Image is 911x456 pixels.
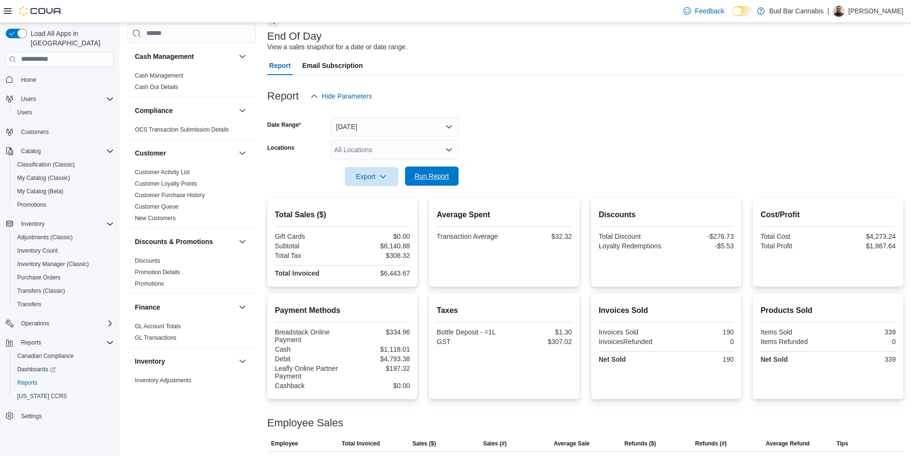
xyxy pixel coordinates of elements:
[10,106,118,119] button: Users
[275,328,340,344] div: Breadstack Online Payment
[10,158,118,171] button: Classification (Classic)
[135,106,173,115] h3: Compliance
[135,169,190,176] a: Customer Activity List
[506,338,572,345] div: $307.02
[13,377,41,389] a: Reports
[21,147,41,155] span: Catalog
[127,321,256,347] div: Finance
[599,328,664,336] div: Invoices Sold
[13,258,93,270] a: Inventory Manager (Classic)
[668,328,734,336] div: 190
[13,245,62,256] a: Inventory Count
[344,242,410,250] div: $6,140.88
[135,192,205,199] a: Customer Purchase History
[13,364,114,375] span: Dashboards
[848,5,903,17] p: [PERSON_NAME]
[135,280,164,288] span: Promotions
[554,440,590,447] span: Average Sale
[135,52,194,61] h3: Cash Management
[833,5,845,17] div: Eric C
[307,87,376,106] button: Hide Parameters
[344,365,410,372] div: $197.32
[135,83,178,91] span: Cash Out Details
[17,218,114,230] span: Inventory
[13,390,71,402] a: [US_STATE] CCRS
[275,305,410,316] h2: Payment Methods
[21,128,49,136] span: Customers
[760,305,896,316] h2: Products Sold
[2,409,118,423] button: Settings
[10,376,118,389] button: Reports
[21,320,49,327] span: Operations
[135,323,181,330] a: GL Account Totals
[13,245,114,256] span: Inventory Count
[17,201,46,209] span: Promotions
[17,318,114,329] span: Operations
[135,268,180,276] span: Promotion Details
[21,76,36,84] span: Home
[237,236,248,247] button: Discounts & Promotions
[135,334,176,342] span: GL Transactions
[830,242,896,250] div: $1,867.64
[322,91,372,101] span: Hide Parameters
[135,269,180,276] a: Promotion Details
[135,84,178,90] a: Cash Out Details
[275,242,340,250] div: Subtotal
[17,161,75,168] span: Classification (Classic)
[10,284,118,298] button: Transfers (Classic)
[17,218,48,230] button: Inventory
[21,412,42,420] span: Settings
[13,232,114,243] span: Adjustments (Classic)
[17,287,65,295] span: Transfers (Classic)
[17,318,53,329] button: Operations
[10,349,118,363] button: Canadian Compliance
[344,355,410,363] div: $4,793.38
[680,1,728,21] a: Feedback
[275,382,340,389] div: Cashback
[17,174,70,182] span: My Catalog (Classic)
[506,328,572,336] div: $1.30
[13,350,114,362] span: Canadian Compliance
[127,70,256,97] div: Cash Management
[135,237,213,246] h3: Discounts & Promotions
[135,148,166,158] h3: Customer
[135,237,235,246] button: Discounts & Promotions
[732,16,733,17] span: Dark Mode
[267,42,407,52] div: View a sales snapshot for a date or date range.
[344,252,410,259] div: $308.32
[344,233,410,240] div: $0.00
[599,305,734,316] h2: Invoices Sold
[135,72,183,79] a: Cash Management
[17,379,37,387] span: Reports
[13,285,69,297] a: Transfers (Classic)
[437,338,502,345] div: GST
[17,410,114,422] span: Settings
[668,233,734,240] div: -$276.73
[10,198,118,211] button: Promotions
[830,338,896,345] div: 0
[135,126,229,133] span: OCS Transaction Submission Details
[10,257,118,271] button: Inventory Manager (Classic)
[17,109,32,116] span: Users
[135,377,191,384] a: Inventory Adjustments
[13,159,114,170] span: Classification (Classic)
[760,233,826,240] div: Total Cost
[17,337,114,348] span: Reports
[17,93,114,105] span: Users
[344,382,410,389] div: $0.00
[17,93,40,105] button: Users
[135,356,235,366] button: Inventory
[10,185,118,198] button: My Catalog (Beta)
[13,299,45,310] a: Transfers
[13,199,50,211] a: Promotions
[345,167,398,186] button: Export
[760,242,826,250] div: Total Profit
[17,188,64,195] span: My Catalog (Beta)
[599,209,734,221] h2: Discounts
[405,167,459,186] button: Run Report
[506,233,572,240] div: $32.32
[135,257,160,264] a: Discounts
[13,272,114,283] span: Purchase Orders
[2,336,118,349] button: Reports
[695,440,727,447] span: Refunds (#)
